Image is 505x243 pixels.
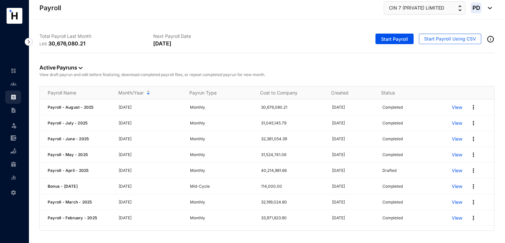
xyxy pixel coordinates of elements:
span: Start Payroll [381,36,408,42]
p: Completed [382,151,403,158]
img: settings-unselected.1febfda315e6e19643a1.svg [11,190,16,196]
p: [DATE] [119,151,182,158]
span: Bonus - [DATE] [48,184,78,189]
th: Payroll Name [40,86,110,99]
p: 40,214,981.66 [261,167,324,174]
img: more.27664ee4a8faa814348e188645a3c1fc.svg [470,230,477,237]
button: CIN 7 (PRIVATE) LIMITED [384,1,466,14]
th: Payrun Type [181,86,252,99]
img: more.27664ee4a8faa814348e188645a3c1fc.svg [470,151,477,158]
span: PD [472,5,480,11]
th: Status [373,86,442,99]
p: 30,676,080.21 [261,104,324,111]
a: Active Payruns [39,64,83,71]
img: dropdown-black.8e83cc76930a90b1a4fdb6d089b7bf3a.svg [79,67,83,69]
img: loan-unselected.d74d20a04637f2d15ab5.svg [11,148,16,154]
p: [DATE] [332,136,374,142]
img: home-unselected.a29eae3204392db15eaf.svg [11,68,16,74]
span: Payroll - July - 2025 [48,121,87,125]
p: Completed [382,183,403,190]
p: Completed [382,230,403,237]
img: payroll.289672236c54bbec4828.svg [11,94,16,100]
p: [DATE] [119,104,182,111]
p: Drafted [382,167,397,174]
img: report-unselected.e6a6b4230fc7da01f883.svg [11,175,16,180]
span: CIN 7 (PRIVATE) LIMITED [389,4,444,12]
img: people-unselected.118708e94b43a90eceab.svg [11,81,16,87]
span: Payroll - February - 2025 [48,215,97,220]
p: [DATE] [119,230,182,237]
a: View [452,151,462,158]
p: Total Payroll Last Month [39,33,153,40]
li: Contacts [5,77,21,91]
p: [DATE] [119,120,182,126]
p: 31,045,145.79 [261,120,324,126]
th: Cost to Company [252,86,323,99]
img: dropdown-black.8e83cc76930a90b1a4fdb6d089b7bf3a.svg [485,7,492,9]
p: View [452,167,462,174]
p: Completed [382,199,403,205]
p: [DATE] [332,104,374,111]
p: Monthly [190,151,253,158]
p: Monthly [190,199,253,205]
a: View [452,104,462,111]
p: 114,000.00 [261,183,324,190]
p: 30,676,080.21 [48,40,85,47]
p: Monthly [190,230,253,237]
li: Loan [5,145,21,158]
li: Contracts [5,104,21,117]
p: [DATE] [119,136,182,142]
p: Monthly [190,136,253,142]
p: [DATE] [153,40,171,47]
p: Monthly [190,104,253,111]
p: View [452,215,462,221]
p: [DATE] [119,167,182,174]
li: Expenses [5,131,21,145]
img: contract-unselected.99e2b2107c0a7dd48938.svg [11,107,16,113]
span: Payroll - April - 2025 [48,168,88,173]
span: Start Payroll Using CSV [424,36,476,42]
p: [DATE] [332,120,374,126]
span: Payroll - August - 2025 [48,105,94,110]
p: [DATE] [119,199,182,205]
p: Monthly [190,167,253,174]
p: [DATE] [332,167,374,174]
a: View [452,120,462,126]
img: more.27664ee4a8faa814348e188645a3c1fc.svg [470,199,477,205]
a: View [452,136,462,142]
li: Reports [5,171,21,184]
p: Completed [382,136,403,142]
img: more.27664ee4a8faa814348e188645a3c1fc.svg [470,215,477,221]
span: Payroll - May - 2025 [48,152,88,157]
span: Payroll - March - 2025 [48,200,92,204]
img: nav-icon-right.af6afadce00d159da59955279c43614e.svg [25,38,33,46]
p: [DATE] [332,183,374,190]
button: Start Payroll Using CSV [419,34,481,44]
button: Start Payroll [375,34,414,44]
p: LKR [39,41,48,47]
a: View [452,230,462,237]
img: gratuity-unselected.a8c340787eea3cf492d7.svg [11,161,16,167]
p: Monthly [190,215,253,221]
p: Next Payroll Date [153,33,267,40]
p: [DATE] [119,183,182,190]
p: View draft payrun and edit before finalizing, download completed payroll files, or repeat complet... [39,71,494,78]
p: Mid-Cycle [190,183,253,190]
span: Month/Year [118,90,144,96]
img: info-outined.c2a0bb1115a2853c7f4cb4062ec879bc.svg [487,35,494,43]
a: View [452,199,462,205]
img: up-down-arrow.74152d26bf9780fbf563ca9c90304185.svg [458,5,462,11]
p: [DATE] [119,215,182,221]
img: more.27664ee4a8faa814348e188645a3c1fc.svg [470,104,477,111]
p: [DATE] [332,151,374,158]
img: more.27664ee4a8faa814348e188645a3c1fc.svg [470,120,477,126]
img: expense-unselected.2edcf0507c847f3e9e96.svg [11,135,16,141]
p: [DATE] [332,199,374,205]
p: Payroll [39,3,61,13]
p: 32,381,054.39 [261,136,324,142]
